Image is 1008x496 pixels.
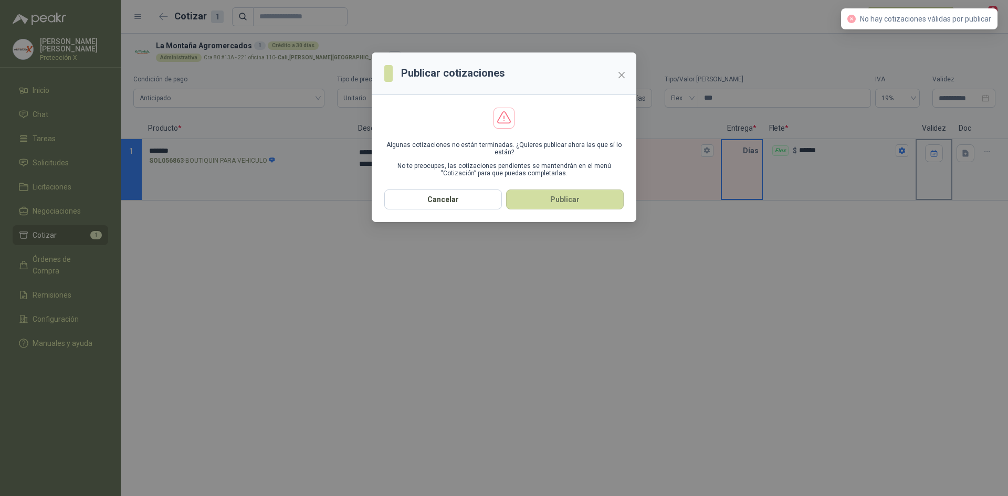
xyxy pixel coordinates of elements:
h3: Publicar cotizaciones [401,65,505,81]
button: Cancelar [384,189,502,209]
p: No te preocupes, las cotizaciones pendientes se mantendrán en el menú “Cotización” para que pueda... [384,162,624,177]
p: Algunas cotizaciones no están terminadas. ¿Quieres publicar ahora las que sí lo están? [384,141,624,156]
span: close [617,71,626,79]
button: Publicar [506,189,624,209]
button: Close [613,67,630,83]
